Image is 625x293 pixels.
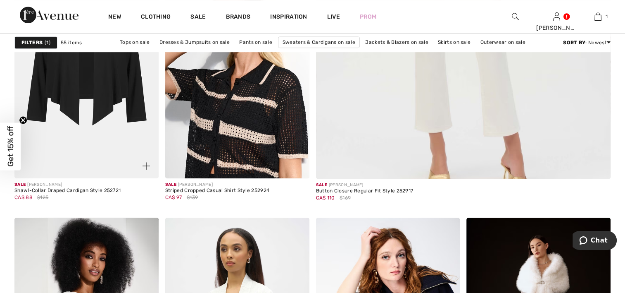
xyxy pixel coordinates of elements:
[316,188,413,194] div: Button Closure Regular Fit Style 252917
[577,12,618,22] a: 1
[20,7,78,23] img: 1ère Avenue
[187,194,198,201] span: $139
[278,36,360,48] a: Sweaters & Cardigans on sale
[512,12,519,22] img: search the website
[563,40,585,46] strong: Sort By
[165,182,269,188] div: [PERSON_NAME]
[606,13,608,20] span: 1
[155,37,234,48] a: Dresses & Jumpsuits on sale
[116,37,154,48] a: Tops on sale
[143,162,150,170] img: plus_v2.svg
[165,195,182,200] span: CA$ 97
[108,13,121,22] a: New
[165,188,269,194] div: Striped Cropped Casual Shirt Style 252924
[45,39,50,46] span: 1
[316,183,327,187] span: Sale
[14,182,26,187] span: Sale
[190,13,206,22] a: Sale
[14,182,121,188] div: [PERSON_NAME]
[37,194,48,201] span: $125
[19,116,27,125] button: Close teaser
[361,37,433,48] a: Jackets & Blazers on sale
[316,195,335,201] span: CA$ 110
[21,39,43,46] strong: Filters
[553,12,560,22] img: My Info
[235,37,276,48] a: Pants on sale
[14,195,33,200] span: CA$ 88
[6,126,15,167] span: Get 15% off
[434,37,475,48] a: Skirts on sale
[553,12,560,20] a: Sign In
[327,12,340,21] a: Live
[594,12,601,22] img: My Bag
[226,13,251,22] a: Brands
[61,39,82,46] span: 55 items
[563,39,611,46] div: : Newest
[340,194,351,202] span: $169
[573,231,617,252] iframe: Opens a widget where you can chat to one of our agents
[270,13,307,22] span: Inspiration
[14,188,121,194] div: Shawl-Collar Draped Cardigan Style 252721
[536,24,577,32] div: [PERSON_NAME]
[165,182,176,187] span: Sale
[141,13,171,22] a: Clothing
[476,37,530,48] a: Outerwear on sale
[316,182,413,188] div: [PERSON_NAME]
[360,12,376,21] a: Prom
